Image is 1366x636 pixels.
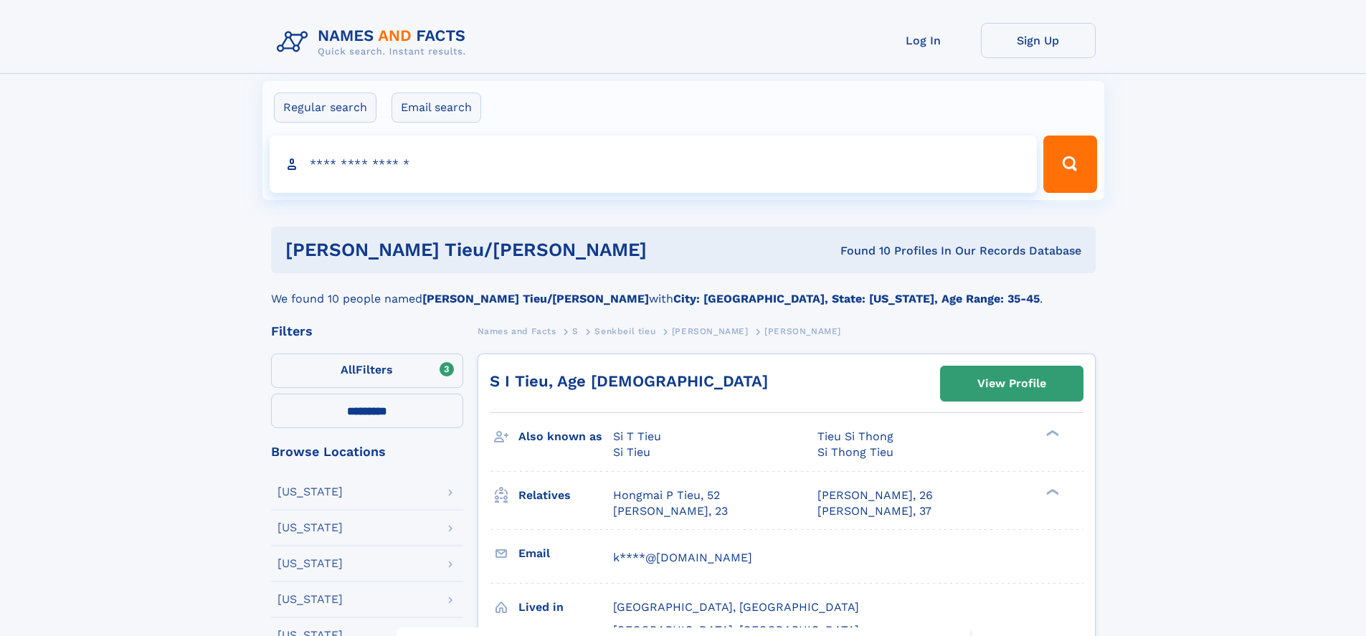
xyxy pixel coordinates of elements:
[817,429,893,443] span: Tieu Si Thong
[673,292,1040,305] b: City: [GEOGRAPHIC_DATA], State: [US_STATE], Age Range: 35-45
[271,353,463,388] label: Filters
[271,325,463,338] div: Filters
[594,322,655,340] a: Senkbeil tieu
[518,595,613,620] h3: Lived in
[866,23,981,58] a: Log In
[941,366,1083,401] a: View Profile
[278,486,343,498] div: [US_STATE]
[744,243,1081,259] div: Found 10 Profiles In Our Records Database
[271,273,1096,308] div: We found 10 people named with .
[271,445,463,458] div: Browse Locations
[613,503,728,519] a: [PERSON_NAME], 23
[1043,429,1060,438] div: ❯
[341,363,356,376] span: All
[518,541,613,566] h3: Email
[274,92,376,123] label: Regular search
[271,23,478,62] img: Logo Names and Facts
[392,92,481,123] label: Email search
[1043,136,1096,193] button: Search Button
[981,23,1096,58] a: Sign Up
[613,600,859,614] span: [GEOGRAPHIC_DATA], [GEOGRAPHIC_DATA]
[278,594,343,605] div: [US_STATE]
[478,322,556,340] a: Names and Facts
[490,372,768,390] a: S I Tieu, Age [DEMOGRAPHIC_DATA]
[817,445,893,459] span: Si Thong Tieu
[764,326,841,336] span: [PERSON_NAME]
[278,558,343,569] div: [US_STATE]
[594,326,655,336] span: Senkbeil tieu
[613,488,720,503] a: Hongmai P Tieu, 52
[285,241,744,259] h1: [PERSON_NAME] tieu/[PERSON_NAME]
[613,429,661,443] span: Si T Tieu
[270,136,1038,193] input: search input
[977,367,1046,400] div: View Profile
[422,292,649,305] b: [PERSON_NAME] Tieu/[PERSON_NAME]
[817,488,933,503] a: [PERSON_NAME], 26
[817,503,931,519] a: [PERSON_NAME], 37
[613,445,650,459] span: Si Tieu
[572,322,579,340] a: S
[1043,487,1060,496] div: ❯
[518,483,613,508] h3: Relatives
[672,326,749,336] span: [PERSON_NAME]
[672,322,749,340] a: [PERSON_NAME]
[572,326,579,336] span: S
[278,522,343,533] div: [US_STATE]
[518,424,613,449] h3: Also known as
